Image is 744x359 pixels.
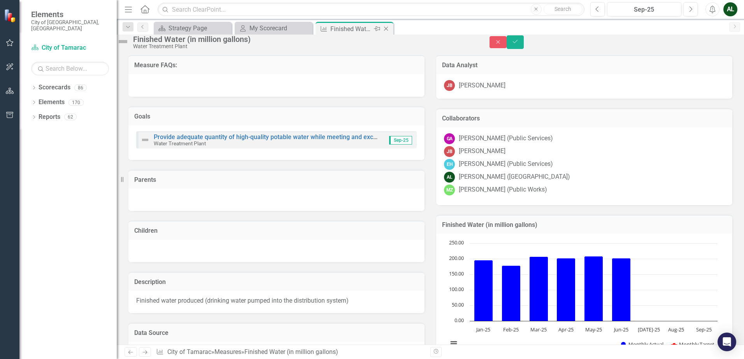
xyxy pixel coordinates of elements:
[330,24,372,34] div: Finished Water (in million gallons)
[671,341,714,348] button: Show Monthly Target
[474,243,704,321] g: Monthly Actual, series 1 of 2. Bar series with 9 bars.
[668,326,684,333] text: Aug-25
[154,133,452,141] a: Provide adequate quantity of high-quality potable water while meeting and exceeding regulatory st...
[154,140,206,146] small: Water Treatment Plant
[168,23,230,33] div: Strategy Page
[134,62,419,69] h3: Measure FAQs:
[459,134,553,143] div: [PERSON_NAME] (Public Services)
[610,5,679,14] div: Sep-25
[452,301,464,308] text: 50.00
[459,147,505,156] div: [PERSON_NAME]
[530,257,548,321] path: Mar-25, 207.41. Monthly Actual.
[134,329,419,336] h3: Data Source
[585,326,602,333] text: May-25
[39,113,60,122] a: Reports
[31,44,109,52] a: City of Tamarac
[136,296,417,305] p: Finished water produced (drinking water pumped into the distribution system)
[442,221,726,228] h3: Finished Water (in million gallons)
[31,62,109,75] input: Search Below...
[558,326,574,333] text: Apr-25
[476,326,490,333] text: Jan-25
[459,160,553,169] div: [PERSON_NAME] (Public Services)
[444,159,455,170] div: EH
[530,326,547,333] text: Mar-25
[554,6,571,12] span: Search
[718,333,736,351] div: Open Intercom Messenger
[39,83,70,92] a: Scorecards
[696,326,712,333] text: Sep-25
[31,19,109,32] small: City of [GEOGRAPHIC_DATA], [GEOGRAPHIC_DATA]
[459,173,570,181] div: [PERSON_NAME] ([GEOGRAPHIC_DATA])
[39,98,65,107] a: Elements
[134,113,419,120] h3: Goals
[454,317,464,324] text: 0.00
[459,185,547,194] div: [PERSON_NAME] (Public Works)
[74,84,87,91] div: 86
[474,260,493,321] path: Jan-25, 195.29. Monthly Actual.
[167,348,211,356] a: City of Tamarac
[449,254,464,261] text: 200.00
[503,326,519,333] text: Feb-25
[249,23,311,33] div: My Scorecard
[449,239,464,246] text: 250.00
[444,239,721,356] svg: Interactive chart
[389,136,412,145] span: Sep-25
[584,256,603,321] path: May-25, 207.8. Monthly Actual.
[444,133,455,144] div: GA
[638,326,660,333] text: [DATE]-25
[64,114,77,120] div: 62
[613,326,628,333] text: Jun-25
[444,146,455,157] div: JB
[444,80,455,91] div: JB
[134,176,419,183] h3: Parents
[544,4,583,15] button: Search
[31,10,109,19] span: Elements
[444,185,455,195] div: MZ
[449,270,464,277] text: 150.00
[621,341,663,348] button: Show Monthly Actual
[459,81,505,90] div: [PERSON_NAME]
[612,258,631,321] path: Jun-25, 201.47. Monthly Actual.
[557,258,576,321] path: Apr-25, 202.2. Monthly Actual.
[444,172,455,183] div: AL
[134,279,419,286] h3: Description
[607,2,681,16] button: Sep-25
[156,23,230,33] a: Strategy Page
[502,266,521,321] path: Feb-25, 178.32. Monthly Actual.
[723,2,737,16] button: AL
[117,35,129,48] img: Not Defined
[140,135,150,145] img: Not Defined
[4,9,18,23] img: ClearPoint Strategy
[68,99,84,106] div: 170
[156,348,425,357] div: » »
[158,3,584,16] input: Search ClearPoint...
[442,62,726,69] h3: Data Analyst
[214,348,241,356] a: Measures
[133,44,474,49] div: Water Treatment Plant
[442,115,726,122] h3: Collaborators
[449,286,464,293] text: 100.00
[134,227,419,234] h3: Children
[237,23,311,33] a: My Scorecard
[448,338,459,349] button: View chart menu, Chart
[133,35,474,44] div: Finished Water (in million gallons)
[244,348,338,356] div: Finished Water (in million gallons)
[444,239,725,356] div: Chart. Highcharts interactive chart.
